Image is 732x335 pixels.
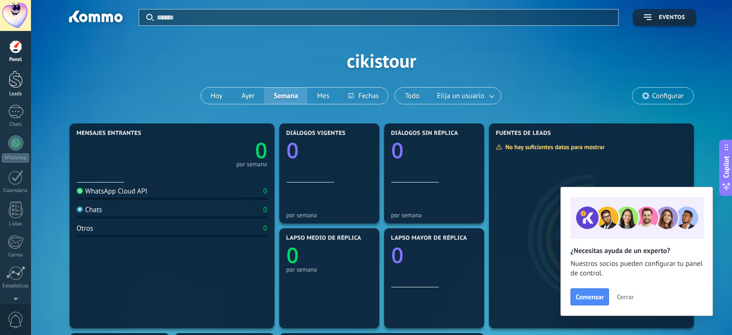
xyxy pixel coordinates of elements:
[286,212,372,219] div: por semana
[255,136,267,165] text: 0
[659,14,685,21] span: Eventos
[391,235,467,242] span: Lapso mayor de réplica
[429,88,501,104] button: Elija un usuario
[77,205,102,214] div: Chats
[617,294,634,300] span: Cerrar
[395,88,429,104] button: Todo
[77,224,93,233] div: Otros
[2,153,29,162] div: WhatsApp
[263,224,267,233] div: 0
[652,92,683,100] span: Configurar
[722,156,731,178] span: Copilot
[77,187,148,196] div: WhatsApp Cloud API
[2,283,30,289] div: Estadísticas
[2,221,30,227] div: Listas
[286,130,346,137] span: Diálogos vigentes
[77,188,83,194] img: WhatsApp Cloud API
[264,88,307,104] button: Semana
[286,235,362,242] span: Lapso medio de réplica
[2,188,30,194] div: Calendario
[263,205,267,214] div: 0
[77,130,142,137] span: Mensajes entrantes
[570,246,703,255] h2: ¿Necesitas ayuda de un experto?
[391,136,404,165] text: 0
[496,143,611,151] div: No hay suficientes datos para mostrar
[286,136,299,165] text: 0
[307,88,339,104] button: Mes
[2,122,30,128] div: Chats
[263,187,267,196] div: 0
[339,88,388,104] button: Fechas
[172,136,267,165] a: 0
[496,130,551,137] span: Fuentes de leads
[391,130,458,137] span: Diálogos sin réplica
[236,162,267,167] div: por semana
[2,57,30,63] div: Panel
[2,91,30,97] div: Leads
[391,212,477,219] div: por semana
[435,90,486,102] span: Elija un usuario
[286,266,372,273] div: por semana
[2,252,30,258] div: Correo
[570,288,609,305] button: Comenzar
[391,241,404,270] text: 0
[633,9,696,26] button: Eventos
[201,88,232,104] button: Hoy
[570,259,703,278] span: Nuestros socios pueden configurar tu panel de control.
[232,88,264,104] button: Ayer
[77,206,83,213] img: Chats
[286,241,299,270] text: 0
[576,294,604,300] span: Comenzar
[612,290,638,304] button: Cerrar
